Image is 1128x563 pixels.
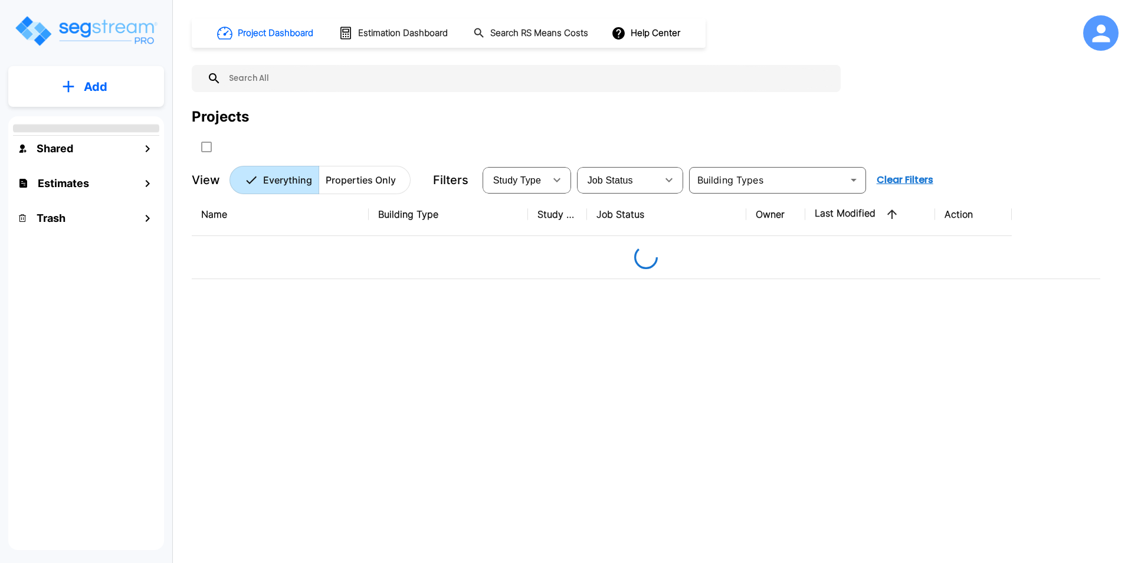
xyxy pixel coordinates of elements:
button: Everything [229,166,319,194]
p: Everything [263,173,312,187]
img: Logo [14,14,158,48]
span: Study Type [493,175,541,185]
p: View [192,171,220,189]
h1: Search RS Means Costs [490,27,588,40]
button: SelectAll [195,135,218,159]
p: Properties Only [326,173,396,187]
th: Name [192,193,369,236]
th: Building Type [369,193,528,236]
div: Projects [192,106,249,127]
th: Owner [746,193,805,236]
h1: Estimates [38,175,89,191]
p: Filters [433,171,468,189]
button: Estimation Dashboard [334,21,454,45]
p: Add [84,78,107,96]
h1: Estimation Dashboard [358,27,448,40]
th: Study Type [528,193,587,236]
button: Search RS Means Costs [468,22,595,45]
h1: Trash [37,210,65,226]
th: Last Modified [805,193,935,236]
div: Select [579,163,657,197]
button: Help Center [609,22,685,44]
button: Properties Only [319,166,411,194]
div: Select [485,163,545,197]
div: Platform [229,166,411,194]
span: Job Status [588,175,633,185]
th: Action [935,193,1012,236]
h1: Project Dashboard [238,27,313,40]
input: Building Types [693,172,843,188]
button: Project Dashboard [212,20,320,46]
h1: Shared [37,140,73,156]
button: Add [8,70,164,104]
input: Search All [221,65,835,92]
button: Open [845,172,862,188]
button: Clear Filters [872,168,938,192]
th: Job Status [587,193,746,236]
